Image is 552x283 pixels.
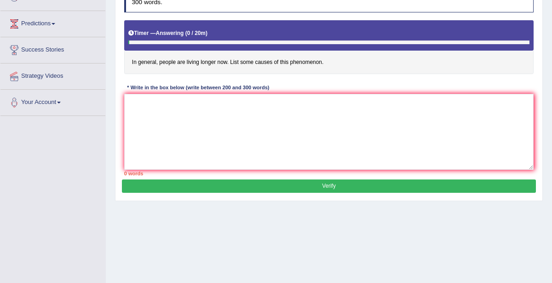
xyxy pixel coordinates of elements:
b: 0 / 20m [187,30,206,36]
b: ) [206,30,207,36]
a: Predictions [0,11,105,34]
a: Success Stories [0,37,105,60]
button: Verify [122,179,535,193]
div: 0 words [124,170,534,177]
b: ( [185,30,187,36]
a: Your Account [0,90,105,113]
a: Strategy Videos [0,64,105,87]
div: * Write in the box below (write between 200 and 300 words) [124,84,272,92]
h5: Timer — [128,30,207,36]
b: Answering [156,30,184,36]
